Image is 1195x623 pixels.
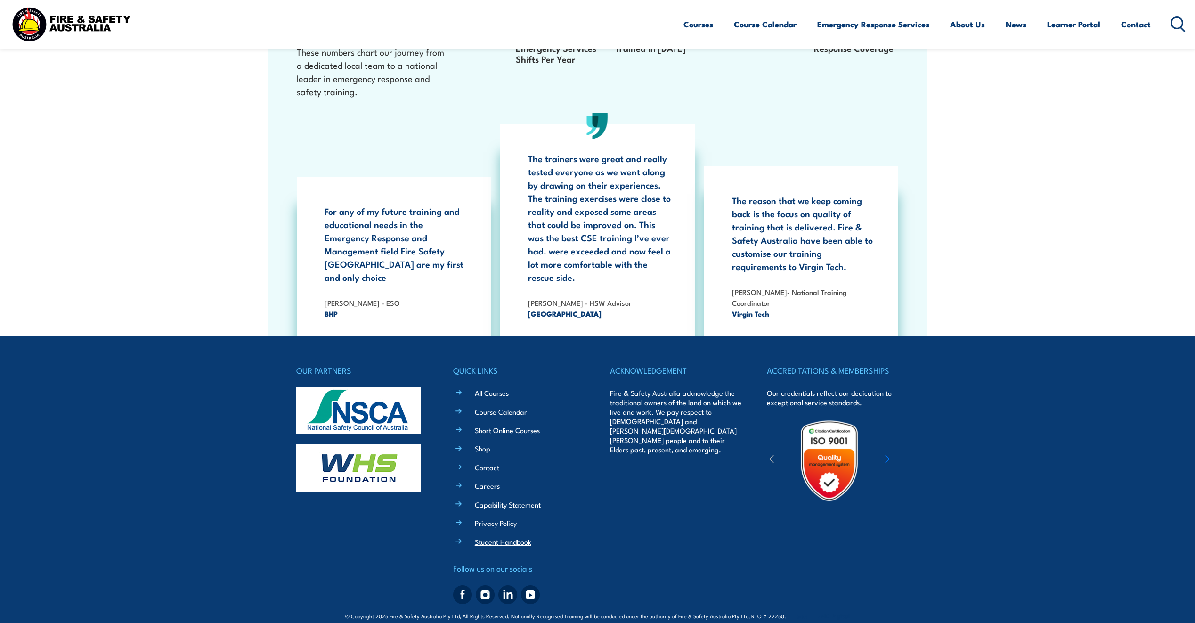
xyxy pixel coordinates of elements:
a: Contact [1121,12,1151,37]
strong: [PERSON_NAME] - ESO [325,297,400,308]
a: Capability Statement [475,500,541,509]
h4: ACCREDITATIONS & MEMBERSHIPS [767,364,899,377]
p: The trainers were great and really tested everyone as we went along by drawing on their experienc... [528,152,671,284]
a: About Us [950,12,985,37]
h4: OUR PARTNERS [296,364,428,377]
p: Medical and Emergency Services Shifts Per Year [516,32,600,64]
strong: [PERSON_NAME]- National Training Coordinator [732,287,847,308]
img: nsca-logo-footer [296,387,421,434]
a: Emergency Response Services [817,12,929,37]
a: Course Calendar [734,12,797,37]
a: Student Handbook [475,537,531,547]
a: Course Calendar [475,407,527,417]
p: Fire & Safety Australia acknowledge the traditional owners of the land on which we live and work.... [610,388,742,454]
span: Site: [797,612,850,620]
a: All Courses [475,388,509,398]
p: For any of my future training and educational needs in the Emergency Response and Management fiel... [325,205,468,284]
a: Careers [475,481,500,491]
a: KND Digital [817,611,850,620]
img: Untitled design (19) [788,419,870,502]
span: © Copyright 2025 Fire & Safety Australia Pty Ltd, All Rights Reserved. Nationally Recognised Trai... [345,611,850,620]
h4: QUICK LINKS [453,364,585,377]
h4: Follow us on our socials [453,562,585,575]
h4: ACKNOWLEDGEMENT [610,364,742,377]
img: ewpa-logo [871,444,953,477]
a: Contact [475,462,499,472]
p: Emergency Response Coverage [814,32,898,53]
span: Virgin Tech [732,308,875,319]
p: The reason that we keep coming back is the focus on quality of training that is delivered. Fire &... [732,194,875,273]
a: Short Online Courses [475,425,540,435]
img: whs-logo-footer [296,444,421,492]
strong: [PERSON_NAME] - HSW Advisor [528,297,632,308]
a: Shop [475,443,490,453]
span: BHP [325,308,468,319]
a: News [1006,12,1026,37]
a: Courses [683,12,713,37]
p: Our credentials reflect our dedication to exceptional service standards. [767,388,899,407]
span: [GEOGRAPHIC_DATA] [528,308,671,319]
p: Learners Will Be Trained In [DATE] [615,32,699,53]
a: Learner Portal [1047,12,1100,37]
p: These numbers chart our journey from a dedicated local team to a national leader in emergency res... [297,45,446,98]
a: Privacy Policy [475,518,517,528]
